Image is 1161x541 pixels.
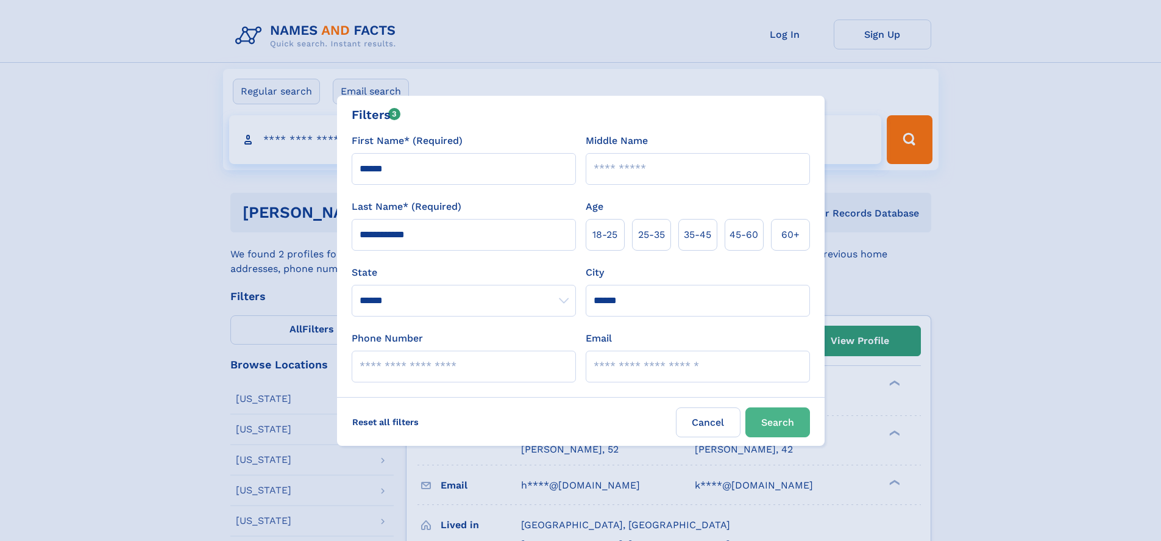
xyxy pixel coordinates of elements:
label: Cancel [676,407,740,437]
div: Filters [352,106,401,124]
label: Last Name* (Required) [352,199,461,214]
span: 18‑25 [592,228,617,242]
span: 25‑35 [638,228,665,242]
span: 45‑60 [730,228,758,242]
label: Reset all filters [344,407,427,437]
label: First Name* (Required) [352,134,463,148]
label: Age [586,199,603,214]
label: Middle Name [586,134,648,148]
label: City [586,265,604,280]
span: 60+ [781,228,800,242]
span: 35‑45 [684,228,711,242]
label: Email [586,331,612,346]
label: State [352,265,576,280]
button: Search [745,407,810,437]
label: Phone Number [352,331,423,346]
